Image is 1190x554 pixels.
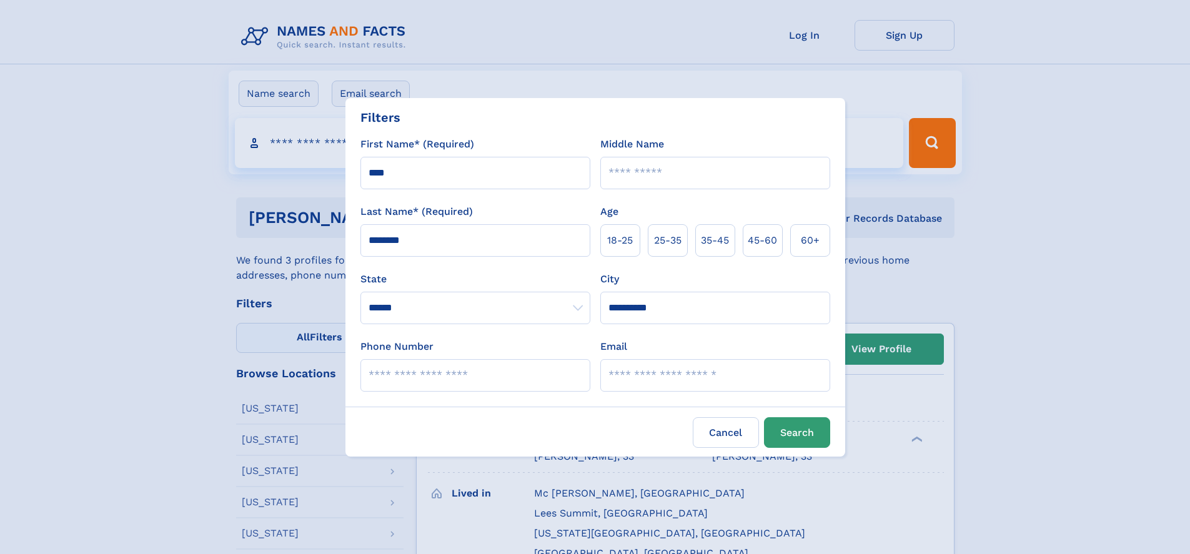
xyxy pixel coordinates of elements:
[654,233,682,248] span: 25‑35
[748,233,777,248] span: 45‑60
[360,108,400,127] div: Filters
[360,204,473,219] label: Last Name* (Required)
[360,339,434,354] label: Phone Number
[600,272,619,287] label: City
[360,272,590,287] label: State
[360,137,474,152] label: First Name* (Required)
[701,233,729,248] span: 35‑45
[764,417,830,448] button: Search
[600,339,627,354] label: Email
[607,233,633,248] span: 18‑25
[600,204,618,219] label: Age
[693,417,759,448] label: Cancel
[801,233,820,248] span: 60+
[600,137,664,152] label: Middle Name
